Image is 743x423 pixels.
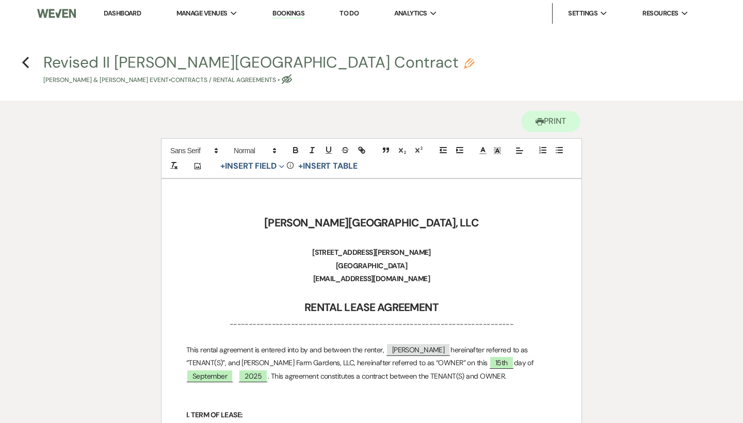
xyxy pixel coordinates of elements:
[642,8,678,19] span: Resources
[186,344,557,383] p: This rental agreement is entered into by and between the renter, hereinafter referred to as “TENA...
[340,9,359,18] a: To Do
[272,9,304,19] a: Bookings
[104,9,141,18] a: Dashboard
[394,8,427,19] span: Analytics
[476,144,490,157] span: Text Color
[186,369,233,382] span: September
[43,75,474,85] p: [PERSON_NAME] & [PERSON_NAME] Event • Contracts / Rental Agreements •
[313,274,430,283] strong: [EMAIL_ADDRESS][DOMAIN_NAME]
[490,144,505,157] span: Text Background Color
[176,8,228,19] span: Manage Venues
[220,162,225,170] span: +
[186,410,243,419] strong: I. TERM OF LEASE:
[238,369,268,382] span: 2025
[37,3,76,24] img: Weven Logo
[568,8,597,19] span: Settings
[217,160,288,172] button: Insert Field
[521,111,580,132] button: Print
[298,162,303,170] span: +
[295,160,361,172] button: +Insert Table
[312,248,431,257] strong: [STREET_ADDRESS][PERSON_NAME]
[43,55,474,85] button: Revised II [PERSON_NAME][GEOGRAPHIC_DATA] Contract[PERSON_NAME] & [PERSON_NAME] Event•Contracts /...
[512,144,527,157] span: Alignment
[304,300,439,315] strong: RENTAL LEASE AGREEMENT
[386,343,451,356] span: [PERSON_NAME]
[186,318,557,331] p: --------------------------------------------------------------------------
[229,144,280,157] span: Header Formats
[336,261,407,270] strong: [GEOGRAPHIC_DATA]
[264,216,479,230] strong: [PERSON_NAME][GEOGRAPHIC_DATA], LLC
[489,356,514,369] span: 15th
